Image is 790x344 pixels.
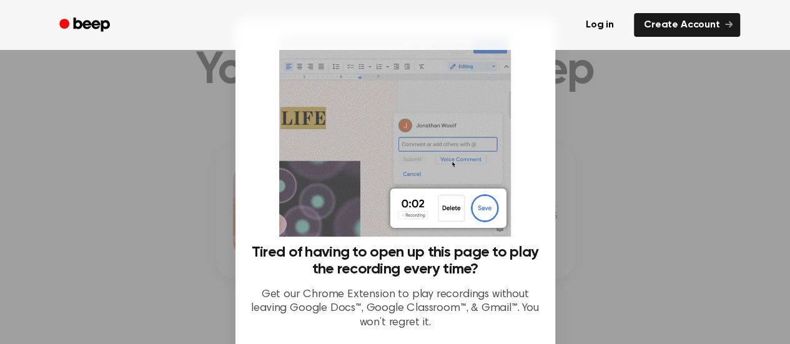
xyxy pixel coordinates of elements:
a: Log in [573,11,626,39]
h3: Tired of having to open up this page to play the recording every time? [250,244,540,278]
a: Create Account [634,13,740,37]
a: Beep [51,13,121,37]
img: Beep extension in action [279,35,511,237]
p: Get our Chrome Extension to play recordings without leaving Google Docs™, Google Classroom™, & Gm... [250,288,540,330]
